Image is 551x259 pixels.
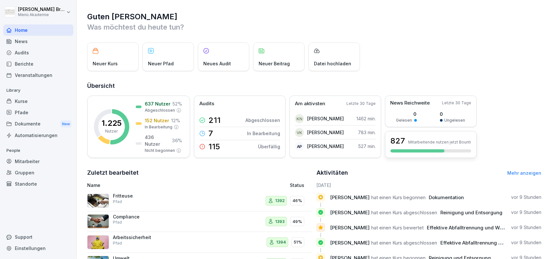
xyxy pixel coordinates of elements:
[275,198,285,204] p: 1392
[145,107,175,113] p: Abgeschlossen
[295,100,325,107] p: Am aktivsten
[330,194,370,200] span: [PERSON_NAME]
[511,239,541,246] p: vor 9 Stunden
[330,225,370,231] span: [PERSON_NAME]
[145,117,169,124] p: 152 Nutzer
[145,124,172,130] p: In Bearbeitung
[18,7,65,12] p: [PERSON_NAME] Bruns
[113,235,177,240] p: Arbeitssicherheit
[292,218,302,225] p: 49%
[145,148,175,153] p: Nicht begonnen
[3,231,73,243] div: Support
[511,209,541,216] p: vor 9 Stunden
[440,209,502,216] span: Reinigung und Entsorgung
[106,128,118,134] p: Nutzer
[87,22,541,32] p: Was möchtest du heute tun?
[87,12,541,22] h1: Guten [PERSON_NAME]
[3,85,73,96] p: Library
[330,209,370,216] span: [PERSON_NAME]
[3,167,73,178] a: Gruppen
[247,130,280,137] p: In Bearbeitung
[356,115,376,122] p: 1462 min.
[245,117,280,124] p: Abgeschlossen
[314,60,351,67] p: Datei hochladen
[3,58,73,69] a: Berichte
[113,193,177,199] p: Fritteuse
[203,60,231,67] p: Neues Audit
[208,143,220,151] p: 115
[3,243,73,254] a: Einstellungen
[102,119,122,127] p: 1.225
[259,60,290,67] p: Neuer Beitrag
[3,24,73,36] a: Home
[330,240,370,246] span: [PERSON_NAME]
[113,219,122,225] p: Pfad
[18,13,65,17] p: Menü Akademie
[87,182,227,189] p: Name
[507,170,541,176] a: Mehr anzeigen
[3,130,73,141] a: Automatisierungen
[87,235,109,249] img: q4sqv7mlyvifhw23vdoza0ik.png
[113,199,122,205] p: Pfad
[87,81,541,90] h2: Übersicht
[511,194,541,200] p: vor 9 Stunden
[307,143,344,150] p: [PERSON_NAME]
[113,214,177,220] p: Compliance
[371,240,437,246] span: hat einen Kurs abgeschlossen
[390,99,430,107] p: News Reichweite
[307,129,344,136] p: [PERSON_NAME]
[148,60,174,67] p: Neuer Pfad
[3,107,73,118] a: Pfade
[3,69,73,81] a: Veranstaltungen
[358,129,376,136] p: 783 min.
[145,134,170,147] p: 436 Nutzer
[113,240,122,246] p: Pfad
[172,137,182,144] p: 36 %
[258,143,280,150] p: Überfällig
[442,100,471,106] p: Letzte 30 Tage
[429,194,464,200] span: Dokumentation
[317,182,541,189] h6: [DATE]
[87,190,312,211] a: FritteusePfad139246%
[3,96,73,107] a: Kurse
[3,145,73,156] p: People
[292,198,302,204] p: 46%
[346,101,376,106] p: Letzte 30 Tage
[3,36,73,47] a: News
[371,225,424,231] span: hat einen Kurs bewertet
[3,47,73,58] a: Audits
[290,182,304,189] p: Status
[445,117,465,123] p: Ungelesen
[294,239,302,245] p: 51%
[371,209,437,216] span: hat einen Kurs abgeschlossen
[3,156,73,167] a: Mitarbeiter
[358,143,376,150] p: 527 min.
[3,118,73,130] a: DokumenteNew
[87,232,312,253] a: ArbeitssicherheitPfad139451%
[276,239,286,245] p: 1394
[87,214,109,228] img: f7m8v62ee7n5nq2sscivbeev.png
[408,140,471,144] p: Mitarbeitende nutzen jetzt Bounti
[295,114,304,123] div: KN
[3,178,73,190] a: Standorte
[60,120,71,128] div: New
[371,194,426,200] span: hat einen Kurs begonnen
[87,194,109,208] img: pbizark1n1rfoj522dehoix3.png
[87,211,312,232] a: CompliancePfad139349%
[396,111,417,117] p: 0
[171,117,180,124] p: 12 %
[208,130,213,137] p: 7
[208,116,221,124] p: 211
